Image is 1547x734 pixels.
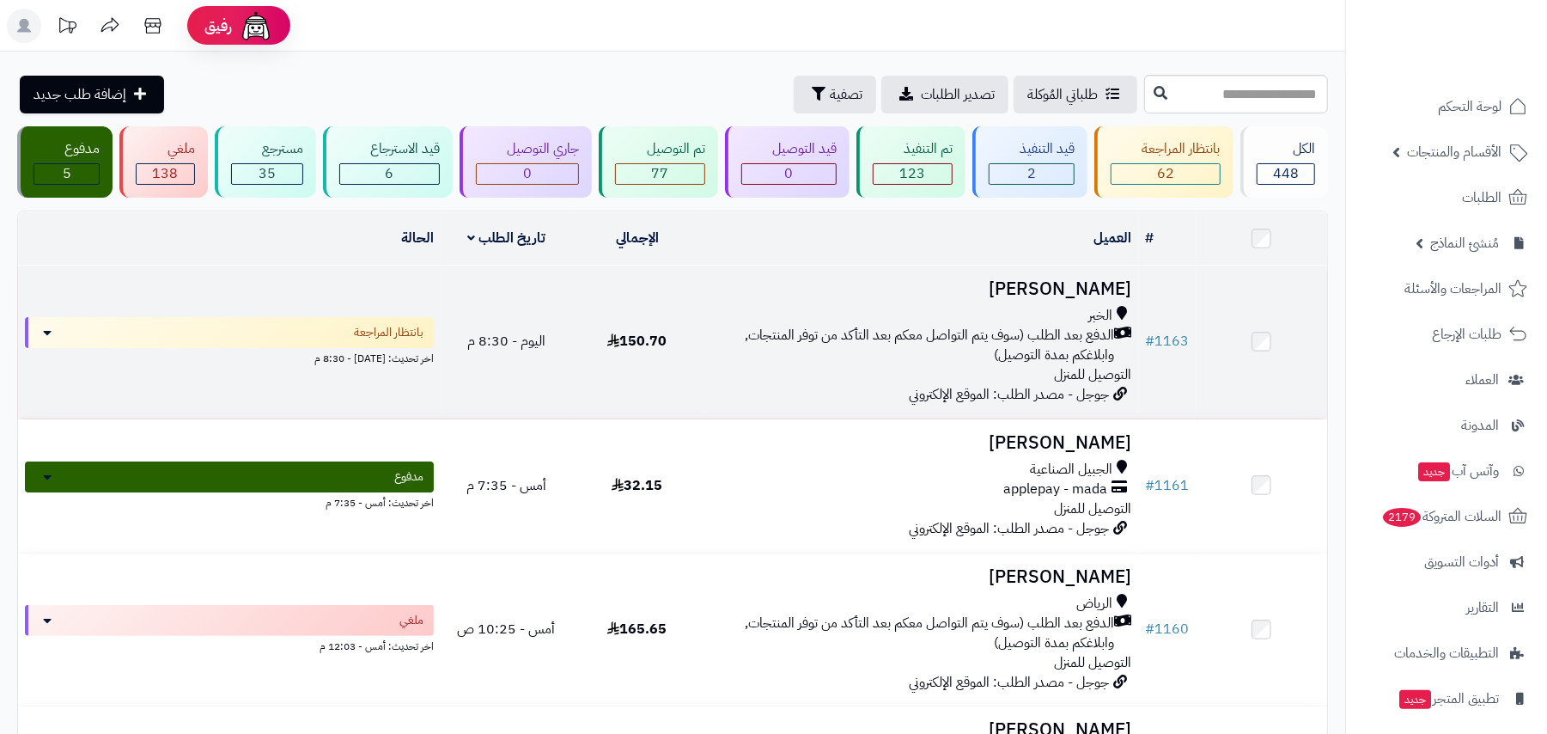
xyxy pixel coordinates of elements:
[1356,314,1537,355] a: طلبات الإرجاع
[1146,619,1155,639] span: #
[910,672,1110,693] span: جوجل - مصدر الطلب: الموقع الإلكتروني
[204,15,232,36] span: رفيق
[1465,368,1499,392] span: العملاء
[33,84,126,105] span: إضافة طلب جديد
[1031,460,1113,480] span: الجبيل الصناعية
[1399,690,1431,709] span: جديد
[116,126,210,198] a: ملغي 138
[1004,480,1108,499] span: applepay - mada
[1356,359,1537,401] a: العملاء
[710,279,1131,299] h3: [PERSON_NAME]
[1027,163,1036,184] span: 2
[1146,475,1155,496] span: #
[1273,163,1299,184] span: 448
[1461,413,1499,437] span: المدونة
[1055,499,1132,519] span: التوصيل للمنزل
[466,475,546,496] span: أمس - 7:35 م
[1077,594,1113,614] span: الرياض
[741,139,837,159] div: قيد التوصيل
[46,9,88,47] a: تحديثات المنصة
[523,163,532,184] span: 0
[910,384,1110,405] span: جوجل - مصدر الطلب: الموقع الإلكتروني
[742,164,836,184] div: 0
[874,164,952,184] div: 123
[1146,331,1190,352] a: #1163
[710,326,1114,365] span: الدفع بعد الطلب (سوف يتم التواصل معكم بعد التأكد من توفر المنتجات, وابلاغكم بمدة التوصيل)
[1237,126,1331,198] a: الكل448
[63,163,71,184] span: 5
[211,126,320,198] a: مسترجع 35
[1356,496,1537,537] a: السلات المتروكة2179
[1146,475,1190,496] a: #1161
[710,567,1131,587] h3: [PERSON_NAME]
[1146,331,1155,352] span: #
[616,228,659,248] a: الإجمالي
[900,163,926,184] span: 123
[595,126,721,198] a: تم التوصيل 77
[1111,139,1220,159] div: بانتظار المراجعة
[1430,231,1499,255] span: مُنشئ النماذج
[1356,450,1537,492] a: وآتس آبجديد
[386,163,394,184] span: 6
[401,228,434,248] a: الحالة
[710,433,1131,453] h3: [PERSON_NAME]
[1462,186,1501,210] span: الطلبات
[1055,364,1132,385] span: التوصيل للمنزل
[1091,126,1236,198] a: بانتظار المراجعة 62
[1383,508,1421,527] span: 2179
[615,139,704,159] div: تم التوصيل
[25,636,434,654] div: اخر تحديث: أمس - 12:03 م
[14,126,116,198] a: مدفوع 5
[910,518,1110,539] span: جوجل - مصدر الطلب: الموقع الإلكتروني
[1432,322,1501,346] span: طلبات الإرجاع
[1014,76,1137,113] a: طلباتي المُوكلة
[1404,277,1501,301] span: المراجعات والأسئلة
[990,164,1074,184] div: 2
[467,331,545,352] span: اليوم - 8:30 م
[399,612,423,629] span: ملغي
[1416,459,1499,483] span: وآتس آب
[1055,652,1132,673] span: التوصيل للمنزل
[969,126,1091,198] a: قيد التنفيذ 2
[1407,140,1501,164] span: الأقسام والمنتجات
[1089,306,1113,326] span: الخبر
[921,84,995,105] span: تصدير الطلبات
[1430,46,1531,83] img: logo-2.png
[1466,596,1499,620] span: التقارير
[607,331,667,352] span: 150.70
[25,348,434,366] div: اخر تحديث: [DATE] - 8:30 م
[25,492,434,511] div: اخر تحديث: أمس - 7:35 م
[873,139,953,159] div: تم التنفيذ
[1381,505,1501,529] span: السلات المتروكة
[1027,84,1098,105] span: طلباتي المُوكلة
[1394,641,1499,665] span: التطبيقات والخدمات
[137,164,193,184] div: 138
[853,126,969,198] a: تم التنفيذ 123
[34,164,99,184] div: 5
[612,475,662,496] span: 32.15
[231,139,303,159] div: مسترجع
[1356,541,1537,583] a: أدوات التسويق
[458,619,556,639] span: أمس - 10:25 ص
[1146,228,1154,248] a: #
[722,126,853,198] a: قيد التوصيل 0
[456,126,595,198] a: جاري التوصيل 0
[1094,228,1132,248] a: العميل
[239,9,273,43] img: ai-face.png
[710,614,1114,653] span: الدفع بعد الطلب (سوف يتم التواصل معكم بعد التأكد من توفر المنتجات, وابلاغكم بمدة التوصيل)
[467,228,545,248] a: تاريخ الطلب
[394,468,423,486] span: مدفوع
[354,324,423,341] span: بانتظار المراجعة
[1146,619,1190,639] a: #1160
[1356,177,1537,218] a: الطلبات
[1438,95,1501,119] span: لوحة التحكم
[20,76,164,113] a: إضافة طلب جديد
[652,163,669,184] span: 77
[1157,163,1174,184] span: 62
[1356,86,1537,127] a: لوحة التحكم
[340,164,439,184] div: 6
[1356,405,1537,446] a: المدونة
[1112,164,1219,184] div: 62
[339,139,440,159] div: قيد الاسترجاع
[33,139,100,159] div: مدفوع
